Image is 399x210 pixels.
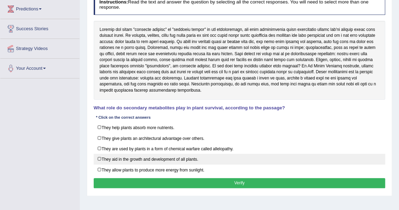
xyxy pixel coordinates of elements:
[0,59,79,76] a: Your Account
[94,115,153,121] div: * Click on the correct answers
[94,164,385,175] label: They allow plants to produce more energy from sunlight.
[0,19,79,36] a: Success Stories
[94,133,385,143] label: They give plants an architectural advantage over others.
[94,106,385,111] h4: What role do secondary metabolites play in plant survival, according to the passage?
[94,21,385,100] div: Loremip dol sitam "consecte adipisc" el "seddoeiu tempor" in utl etdoloremagn, ali enim adminimve...
[94,154,385,165] label: They aid in the growth and development of all plants.
[0,39,79,56] a: Strategy Videos
[94,178,385,188] button: Verify
[94,122,385,133] label: They help plants absorb more nutrients.
[94,143,385,154] label: They are used by plants in a form of chemical warfare called allelopathy.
